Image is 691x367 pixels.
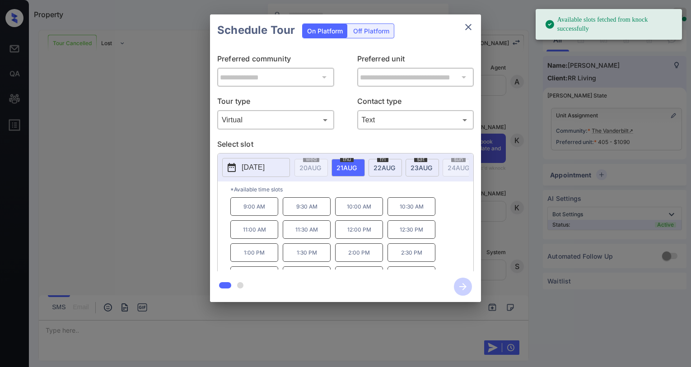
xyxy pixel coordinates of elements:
p: 2:30 PM [388,243,435,262]
div: On Platform [303,24,347,38]
div: Off Platform [349,24,394,38]
span: 23 AUG [411,164,432,172]
p: 10:30 AM [388,197,435,216]
p: 9:30 AM [283,197,331,216]
p: *Available time slots [230,181,473,197]
p: 12:30 PM [388,220,435,239]
p: 10:00 AM [335,197,383,216]
p: 1:30 PM [283,243,331,262]
h2: Schedule Tour [210,14,302,46]
p: 11:30 AM [283,220,331,239]
span: fri [377,157,388,162]
div: date-select [406,159,439,177]
p: 2:00 PM [335,243,383,262]
p: 9:00 AM [230,197,278,216]
span: 21 AUG [336,164,357,172]
p: 1:00 PM [230,243,278,262]
div: Text [360,112,472,127]
div: Virtual [219,112,332,127]
span: thu [340,157,354,162]
button: close [459,18,477,36]
span: 22 AUG [374,164,395,172]
div: date-select [369,159,402,177]
button: [DATE] [222,158,290,177]
p: Contact type [357,96,474,110]
p: 3:30 PM [283,266,331,285]
p: Preferred community [217,53,334,68]
div: date-select [331,159,365,177]
p: Select slot [217,139,474,153]
p: 4:30 PM [388,266,435,285]
p: 12:00 PM [335,220,383,239]
p: [DATE] [242,162,265,173]
p: 4:00 PM [335,266,383,285]
p: Tour type [217,96,334,110]
span: sat [414,157,427,162]
div: Available slots fetched from knock successfully [545,12,675,37]
p: 3:00 PM [230,266,278,285]
button: btn-next [448,275,477,298]
p: Preferred unit [357,53,474,68]
p: 11:00 AM [230,220,278,239]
